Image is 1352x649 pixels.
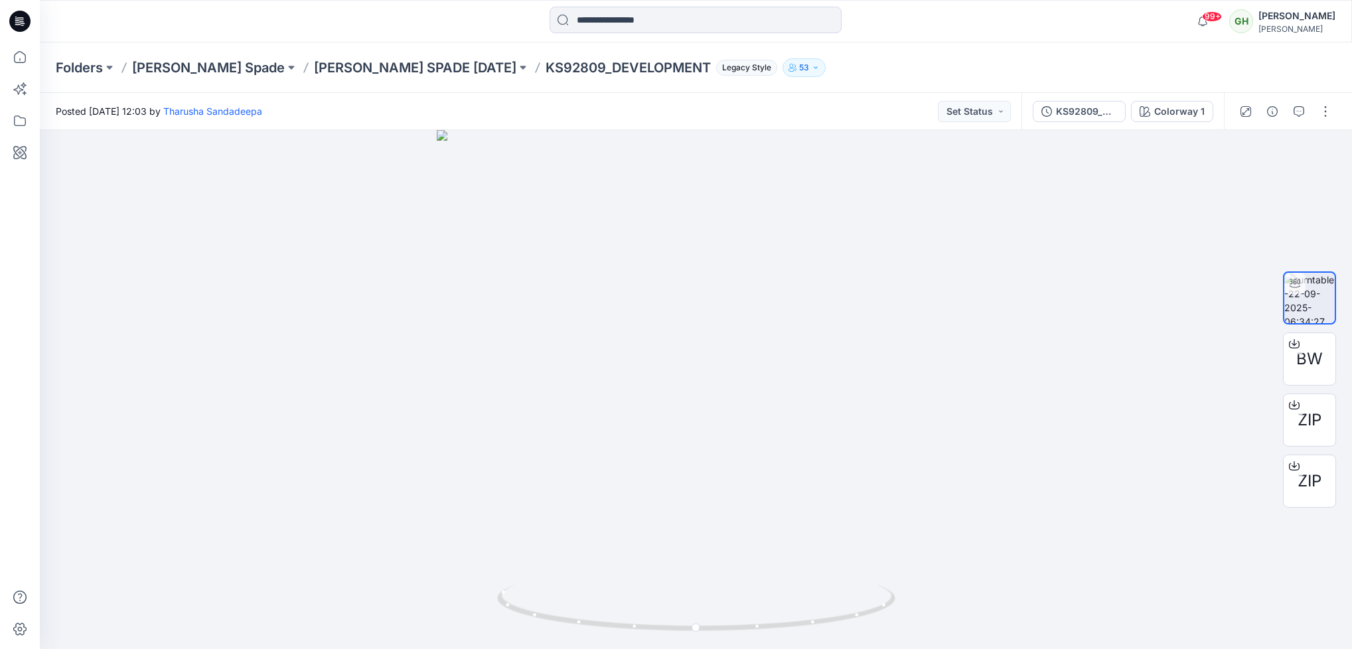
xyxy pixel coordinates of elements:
[132,58,285,77] a: [PERSON_NAME] Spade
[56,58,103,77] a: Folders
[546,58,711,77] p: KS92809_DEVELOPMENT
[711,58,777,77] button: Legacy Style
[1284,273,1335,323] img: turntable-22-09-2025-06:34:27
[1262,101,1283,122] button: Details
[799,60,809,75] p: 53
[716,60,777,76] span: Legacy Style
[1229,9,1253,33] div: GH
[314,58,516,77] a: [PERSON_NAME] SPADE [DATE]
[1258,24,1335,34] div: [PERSON_NAME]
[1258,8,1335,24] div: [PERSON_NAME]
[1296,347,1323,371] span: BW
[1033,101,1126,122] button: KS92809_DEVELOPMENT
[1154,104,1205,119] div: Colorway 1
[163,106,262,117] a: Tharusha Sandadeepa
[1202,11,1222,22] span: 99+
[1131,101,1213,122] button: Colorway 1
[1298,408,1321,432] span: ZIP
[1298,469,1321,493] span: ZIP
[1056,104,1117,119] div: KS92809_DEVELOPMENT
[783,58,826,77] button: 53
[56,104,262,118] span: Posted [DATE] 12:03 by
